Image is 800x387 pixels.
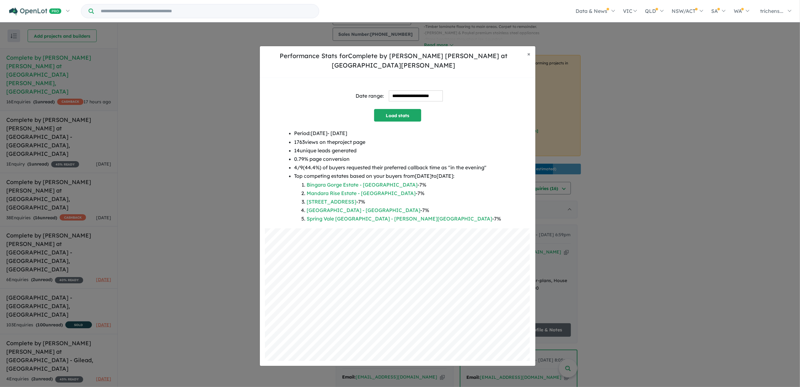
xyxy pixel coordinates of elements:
li: 1763 views on the project page [294,138,501,146]
a: Bingara Gorge Estate - [GEOGRAPHIC_DATA] [307,182,418,188]
li: - 7 % [307,198,501,206]
img: Openlot PRO Logo White [9,8,62,15]
div: Date range: [356,92,384,100]
li: - 7 % [307,189,501,198]
li: 0.79 % page conversion [294,155,501,163]
a: Spring Vale [GEOGRAPHIC_DATA] - [PERSON_NAME][GEOGRAPHIC_DATA] [307,215,492,222]
h5: Performance Stats for Complete by [PERSON_NAME] [PERSON_NAME] at [GEOGRAPHIC_DATA][PERSON_NAME] [265,51,522,70]
li: Top competing estates based on your buyers from [DATE] to [DATE] : [294,172,501,223]
li: 14 unique leads generated [294,146,501,155]
li: - 7 % [307,215,501,223]
a: [GEOGRAPHIC_DATA] - [GEOGRAPHIC_DATA] [307,207,421,213]
li: - 7 % [307,181,501,189]
span: × [527,50,530,57]
li: - 7 % [307,206,501,215]
span: trichens... [760,8,783,14]
button: Load stats [374,109,421,122]
li: 4 / 9 ( 44.4 %) of buyers requested their preferred callback time as " in the evening " [294,163,501,172]
a: [STREET_ADDRESS] [307,199,357,205]
input: Try estate name, suburb, builder or developer [95,4,318,18]
li: Period: [DATE] - [DATE] [294,129,501,138]
a: Mandara Rise Estate - [GEOGRAPHIC_DATA] [307,190,416,196]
